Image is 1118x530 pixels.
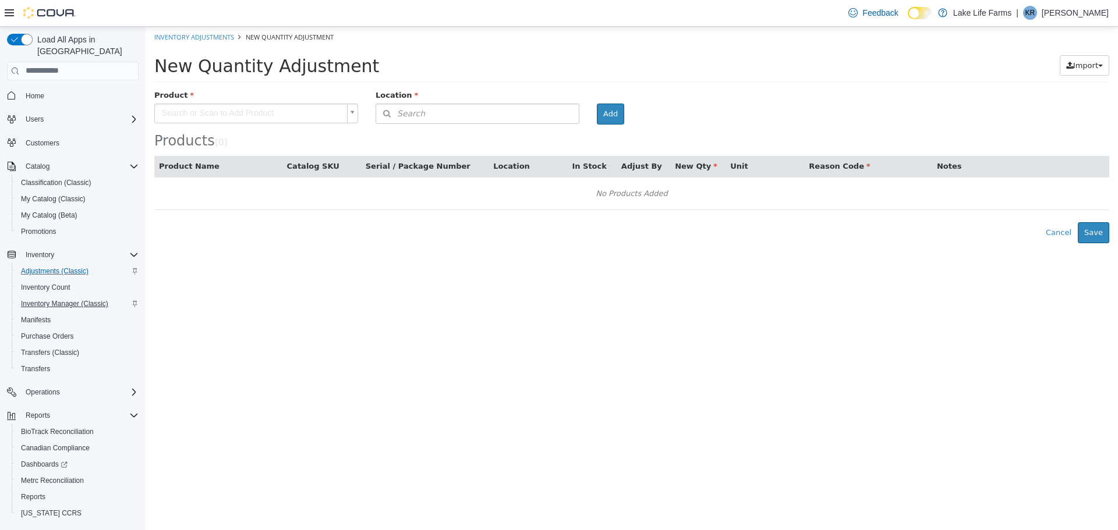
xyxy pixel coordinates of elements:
[21,159,139,173] span: Catalog
[12,312,143,328] button: Manifests
[16,425,139,439] span: BioTrack Reconciliation
[16,506,86,520] a: [US_STATE] CCRS
[21,112,139,126] span: Users
[12,505,143,521] button: [US_STATE] CCRS
[2,158,143,175] button: Catalog
[230,64,273,73] span: Location
[33,34,139,57] span: Load All Apps in [GEOGRAPHIC_DATA]
[2,407,143,424] button: Reports
[791,134,818,145] button: Notes
[13,134,76,145] button: Product Name
[2,87,143,104] button: Home
[26,250,54,259] span: Inventory
[12,263,143,279] button: Adjustments (Classic)
[16,346,84,360] a: Transfers (Classic)
[21,385,139,399] span: Operations
[2,134,143,151] button: Customers
[12,175,143,191] button: Classification (Classic)
[12,328,143,344] button: Purchase Orders
[16,441,94,455] a: Canadian Compliance
[9,106,69,122] span: Products
[21,492,45,501] span: Reports
[100,6,188,15] span: New Quantity Adjustment
[69,111,82,121] small: ( )
[26,411,50,420] span: Reports
[21,443,90,453] span: Canadian Compliance
[12,191,143,207] button: My Catalog (Classic)
[953,6,1011,20] p: Lake Life Farms
[2,247,143,263] button: Inventory
[529,135,572,144] span: New Qty
[12,207,143,223] button: My Catalog (Beta)
[16,158,956,176] div: No Products Added
[12,279,143,296] button: Inventory Count
[230,77,434,97] button: Search
[16,329,139,343] span: Purchase Orders
[231,81,279,93] span: Search
[21,136,64,150] a: Customers
[16,457,72,471] a: Dashboards
[16,346,139,360] span: Transfers (Classic)
[26,387,60,397] span: Operations
[16,474,89,488] a: Metrc Reconciliation
[21,194,86,204] span: My Catalog (Classic)
[9,77,213,97] a: Search or Scan to Add Product
[21,211,77,220] span: My Catalog (Beta)
[12,489,143,505] button: Reports
[16,313,55,327] a: Manifests
[426,134,463,145] button: In Stock
[21,299,108,308] span: Inventory Manager (Classic)
[16,225,61,239] a: Promotions
[21,427,94,436] span: BioTrack Reconciliation
[12,424,143,440] button: BioTrack Reconciliation
[16,313,139,327] span: Manifests
[21,88,139,103] span: Home
[348,134,386,145] button: Location
[26,91,44,101] span: Home
[21,159,54,173] button: Catalog
[914,29,964,49] button: Import
[16,192,139,206] span: My Catalog (Classic)
[2,384,143,400] button: Operations
[26,115,44,124] span: Users
[9,29,233,49] span: New Quantity Adjustment
[21,332,74,341] span: Purchase Orders
[16,506,139,520] span: Washington CCRS
[220,134,327,145] button: Serial / Package Number
[16,490,139,504] span: Reports
[844,1,903,24] a: Feedback
[21,89,49,103] a: Home
[23,7,76,19] img: Cova
[9,77,197,96] span: Search or Scan to Add Product
[21,112,48,126] button: Users
[2,111,143,127] button: Users
[16,280,75,294] a: Inventory Count
[73,111,79,121] span: 0
[26,162,49,171] span: Catalog
[21,460,68,469] span: Dashboards
[21,508,82,518] span: [US_STATE] CCRS
[585,134,604,145] button: Unit
[1042,6,1109,20] p: [PERSON_NAME]
[12,296,143,312] button: Inventory Manager (Classic)
[21,408,55,422] button: Reports
[9,64,48,73] span: Product
[663,135,724,144] span: Reason Code
[141,134,196,145] button: Catalog SKU
[16,457,139,471] span: Dashboards
[932,195,964,216] button: Save
[21,227,56,236] span: Promotions
[26,138,59,148] span: Customers
[908,7,932,19] input: Dark Mode
[21,385,65,399] button: Operations
[21,283,70,292] span: Inventory Count
[16,176,139,190] span: Classification (Classic)
[21,248,139,262] span: Inventory
[12,456,143,472] a: Dashboards
[12,344,143,361] button: Transfers (Classic)
[21,136,139,150] span: Customers
[16,208,82,222] a: My Catalog (Beta)
[1025,6,1035,20] span: KR
[21,364,50,374] span: Transfers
